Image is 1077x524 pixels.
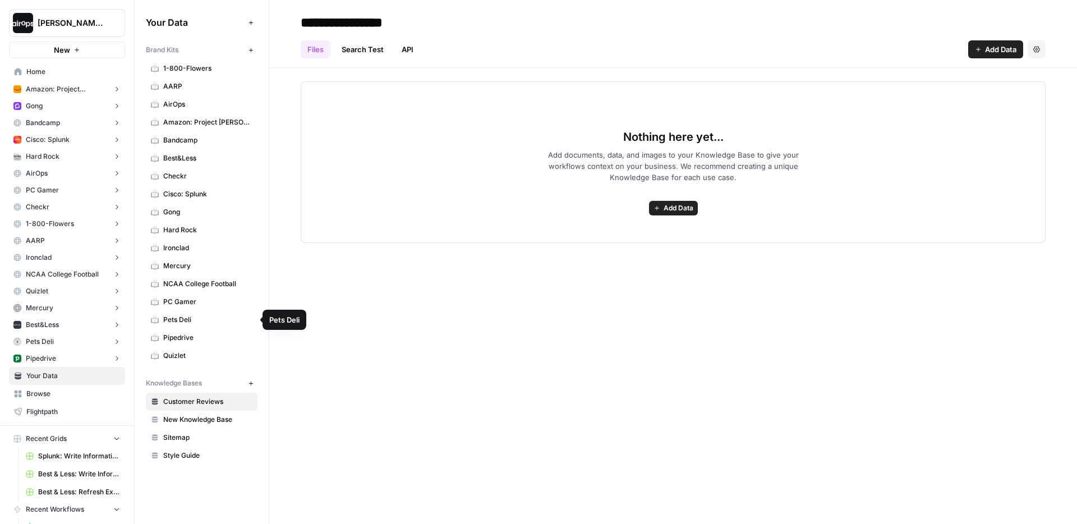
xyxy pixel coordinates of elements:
[163,433,252,443] span: Sitemap
[623,129,724,145] span: Nothing here yet...
[146,411,257,429] a: New Knowledge Base
[146,393,257,411] a: Customer Reviews
[26,434,67,444] span: Recent Grids
[26,135,70,145] span: Cisco: Splunk
[21,483,125,501] a: Best & Less: Refresh Existing Content
[38,451,120,461] span: Splunk: Write Informational Article
[9,131,125,148] button: Cisco: Splunk
[530,149,817,183] span: Add documents, data, and images to your Knowledge Base to give your workflows context on your bus...
[9,283,125,300] button: Quizlet
[163,333,252,343] span: Pipedrive
[146,45,178,55] span: Brand Kits
[9,333,125,350] button: Pets Deli
[163,207,252,217] span: Gong
[146,77,257,95] a: AARP
[664,203,693,213] span: Add Data
[163,99,252,109] span: AirOps
[26,337,54,347] span: Pets Deli
[26,504,84,514] span: Recent Workflows
[13,136,21,144] img: oqijnz6ien5g7kxai8bzyv0u4hq9
[163,315,252,325] span: Pets Deli
[163,225,252,235] span: Hard Rock
[26,168,48,178] span: AirOps
[968,40,1023,58] button: Add Data
[163,351,252,361] span: Quizlet
[146,311,257,329] a: Pets Deli
[38,469,120,479] span: Best & Less: Write Informational Article
[26,101,43,111] span: Gong
[9,300,125,316] button: Mercury
[146,149,257,167] a: Best&Less
[9,350,125,367] button: Pipedrive
[146,221,257,239] a: Hard Rock
[26,118,60,128] span: Bandcamp
[146,257,257,275] a: Mercury
[163,63,252,73] span: 1-800-Flowers
[21,465,125,483] a: Best & Less: Write Informational Article
[335,40,390,58] a: Search Test
[163,243,252,253] span: Ironclad
[26,389,120,399] span: Browse
[9,182,125,199] button: PC Gamer
[26,371,120,381] span: Your Data
[9,403,125,421] a: Flightpath
[9,165,125,182] button: AirOps
[146,378,202,388] span: Knowledge Bases
[146,429,257,447] a: Sitemap
[9,98,125,114] button: Gong
[146,16,244,29] span: Your Data
[26,353,56,364] span: Pipedrive
[26,236,45,246] span: AARP
[9,232,125,249] button: AARP
[13,85,21,93] img: fefp0odp4bhykhmn2t5romfrcxry
[9,385,125,403] a: Browse
[9,148,125,165] button: Hard Rock
[9,199,125,215] button: Checkr
[9,215,125,232] button: 1-800-Flowers
[163,153,252,163] span: Best&Less
[163,451,252,461] span: Style Guide
[163,81,252,91] span: AARP
[26,269,99,279] span: NCAA College Football
[301,40,330,58] a: Files
[163,279,252,289] span: NCAA College Football
[26,84,108,94] span: Amazon: Project [PERSON_NAME]
[9,316,125,333] button: Best&Less
[146,275,257,293] a: NCAA College Football
[9,81,125,98] button: Amazon: Project [PERSON_NAME]
[163,397,252,407] span: Customer Reviews
[146,203,257,221] a: Gong
[163,297,252,307] span: PC Gamer
[9,367,125,385] a: Your Data
[13,102,21,110] img: w6cjb6u2gvpdnjw72qw8i2q5f3eb
[163,261,252,271] span: Mercury
[146,185,257,203] a: Cisco: Splunk
[163,135,252,145] span: Bandcamp
[146,131,257,149] a: Bandcamp
[38,487,120,497] span: Best & Less: Refresh Existing Content
[9,63,125,81] a: Home
[9,114,125,131] button: Bandcamp
[26,252,52,263] span: Ironclad
[163,189,252,199] span: Cisco: Splunk
[163,415,252,425] span: New Knowledge Base
[146,167,257,185] a: Checkr
[146,329,257,347] a: Pipedrive
[395,40,420,58] a: API
[13,321,21,329] img: v3ye4b4tdriaxc4dx9994tze5hqc
[26,202,49,212] span: Checkr
[146,447,257,465] a: Style Guide
[9,249,125,266] button: Ironclad
[38,17,105,29] span: [PERSON_NAME]-Sandbox
[26,407,120,417] span: Flightpath
[146,59,257,77] a: 1-800-Flowers
[54,44,70,56] span: New
[985,44,1016,55] span: Add Data
[9,266,125,283] button: NCAA College Football
[649,201,698,215] button: Add Data
[13,153,21,160] img: ymbf0s9b81flv8yr6diyfuh8emo8
[9,501,125,518] button: Recent Workflows
[21,447,125,465] a: Splunk: Write Informational Article
[26,185,59,195] span: PC Gamer
[26,303,53,313] span: Mercury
